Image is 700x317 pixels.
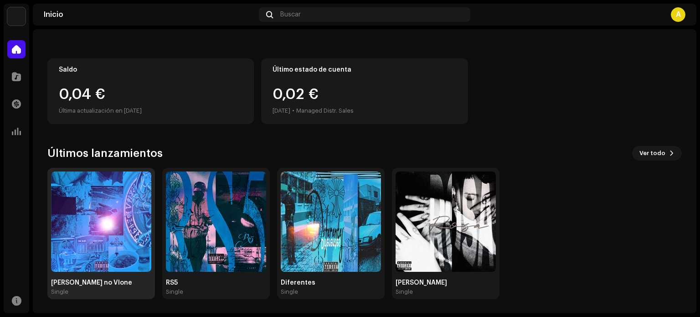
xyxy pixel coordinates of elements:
[281,279,381,286] div: Diferentes
[396,288,413,296] div: Single
[396,171,496,272] img: 0061ca99-2e67-4e30-87a3-6798350ccd8c
[166,288,183,296] div: Single
[296,105,354,116] div: Managed Distr. Sales
[273,66,456,73] div: Último estado de cuenta
[292,105,294,116] div: •
[51,171,151,272] img: d5b08a0f-d682-4c82-b5f4-84e28447a2b1
[166,171,266,272] img: caf95b37-d703-4eaa-a838-d5acec2bc8b1
[281,288,298,296] div: Single
[47,58,254,124] re-o-card-value: Saldo
[632,146,682,161] button: Ver todo
[44,11,255,18] div: Inicio
[166,279,266,286] div: RS5
[639,144,665,162] span: Ver todo
[396,279,496,286] div: [PERSON_NAME]
[51,288,68,296] div: Single
[671,7,685,22] div: A
[47,146,163,161] h3: Últimos lanzamientos
[280,11,301,18] span: Buscar
[281,171,381,272] img: e15a4b15-8349-421c-b828-668aba0e4356
[7,7,26,26] img: 297a105e-aa6c-4183-9ff4-27133c00f2e2
[59,66,242,73] div: Saldo
[51,279,151,286] div: [PERSON_NAME] no Vlone
[59,105,242,116] div: Última actualización en [DATE]
[273,105,290,116] div: [DATE]
[261,58,468,124] re-o-card-value: Último estado de cuenta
